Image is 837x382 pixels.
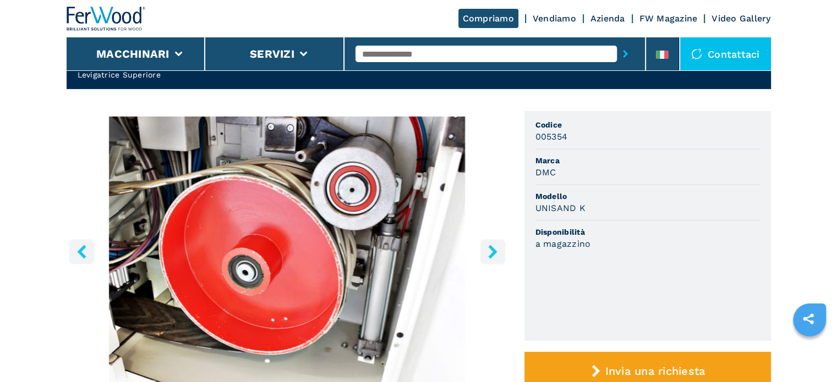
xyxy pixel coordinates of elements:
[67,7,146,31] img: Ferwood
[790,333,829,374] iframe: Chat
[535,130,568,143] h3: 005354
[535,226,760,237] span: Disponibilità
[535,191,760,202] span: Modello
[680,37,771,70] div: Contattaci
[480,239,505,264] button: right-button
[712,13,770,24] a: Video Gallery
[535,166,556,179] h3: DMC
[617,41,634,67] button: submit-button
[795,305,822,333] a: sharethis
[605,364,705,378] span: Invia una richiesta
[458,9,518,28] a: Compriamo
[691,48,702,59] img: Contattaci
[533,13,576,24] a: Vendiamo
[639,13,698,24] a: FW Magazine
[535,202,586,214] h3: UNISAND K
[69,239,94,264] button: left-button
[535,155,760,166] span: Marca
[250,47,294,60] button: Servizi
[78,69,207,80] h2: Levigatrice Superiore
[590,13,625,24] a: Azienda
[535,237,591,250] h3: a magazzino
[535,119,760,130] span: Codice
[96,47,169,60] button: Macchinari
